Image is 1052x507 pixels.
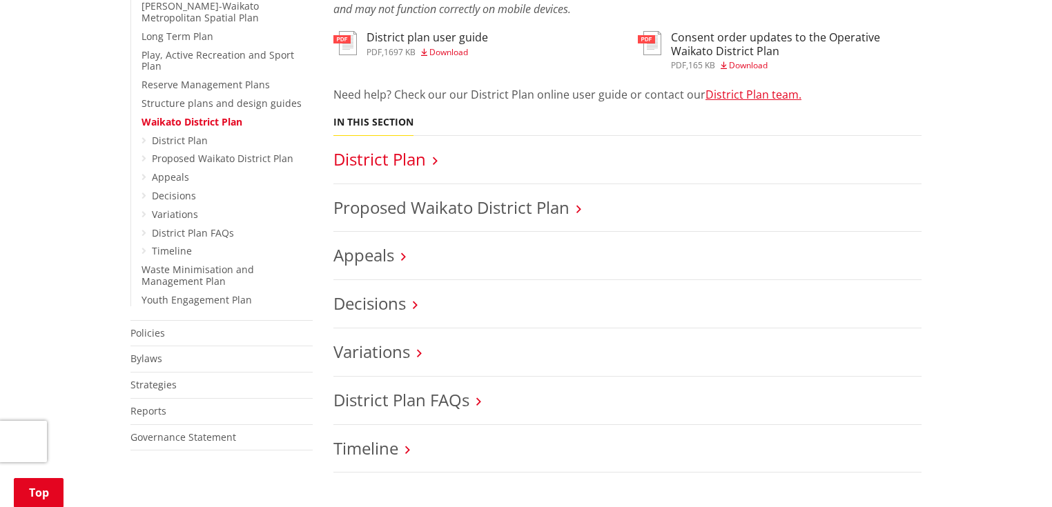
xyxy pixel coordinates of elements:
[333,31,357,55] img: document-pdf.svg
[152,134,208,147] a: District Plan
[333,388,469,411] a: District Plan FAQs
[333,117,413,128] h5: In this section
[333,437,398,459] a: Timeline
[142,115,242,128] a: Waikato District Plan
[367,31,488,44] h3: District plan user guide
[152,189,196,202] a: Decisions
[671,61,922,70] div: ,
[671,59,686,71] span: pdf
[152,226,234,239] a: District Plan FAQs
[152,170,189,183] a: Appeals
[367,46,382,58] span: pdf
[333,86,922,103] p: Need help? Check our our District Plan online user guide or contact our
[130,352,162,365] a: Bylaws
[638,31,661,55] img: document-pdf.svg
[429,46,468,58] span: Download
[333,196,569,219] a: Proposed Waikato District Plan
[152,208,198,221] a: Variations
[130,404,166,417] a: Reports
[130,430,236,444] a: Governance Statement
[142,263,254,288] a: Waste Minimisation and Management Plan
[333,31,488,56] a: District plan user guide pdf,1697 KB Download
[333,292,406,315] a: Decisions
[142,30,213,43] a: Long Term Plan
[333,148,426,170] a: District Plan
[729,59,768,71] span: Download
[142,48,294,73] a: Play, Active Recreation and Sport Plan
[14,478,64,507] a: Top
[384,46,416,58] span: 1697 KB
[142,97,302,110] a: Structure plans and design guides
[638,31,922,69] a: Consent order updates to the Operative Waikato District Plan pdf,165 KB Download
[671,31,922,57] h3: Consent order updates to the Operative Waikato District Plan
[152,152,293,165] a: Proposed Waikato District Plan
[367,48,488,57] div: ,
[988,449,1038,499] iframe: Messenger Launcher
[333,243,394,266] a: Appeals
[688,59,715,71] span: 165 KB
[130,378,177,391] a: Strategies
[130,326,165,339] a: Policies
[152,244,192,257] a: Timeline
[705,87,801,102] a: District Plan team.
[333,340,410,363] a: Variations
[142,78,270,91] a: Reserve Management Plans
[142,293,252,306] a: Youth Engagement Plan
